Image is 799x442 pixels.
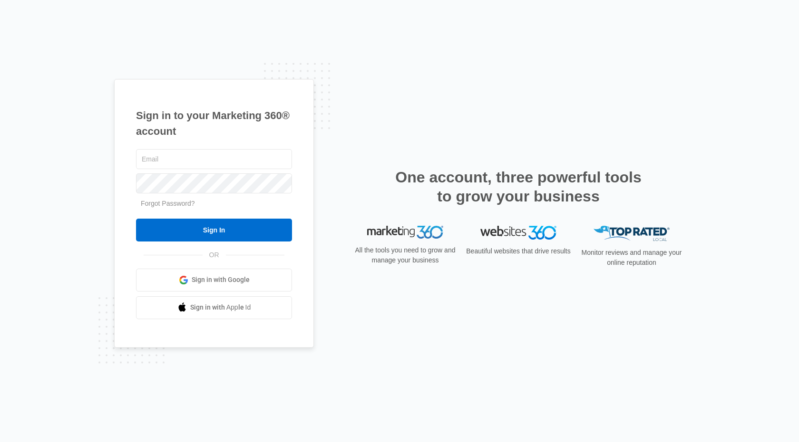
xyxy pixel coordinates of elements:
input: Email [136,149,292,169]
span: OR [203,250,226,260]
h1: Sign in to your Marketing 360® account [136,108,292,139]
img: Websites 360 [480,226,556,240]
a: Sign in with Google [136,269,292,291]
span: Sign in with Apple Id [190,302,251,312]
input: Sign In [136,219,292,241]
p: All the tools you need to grow and manage your business [352,245,458,265]
a: Sign in with Apple Id [136,296,292,319]
p: Beautiful websites that drive results [465,246,572,256]
p: Monitor reviews and manage your online reputation [578,248,685,268]
img: Marketing 360 [367,226,443,239]
a: Forgot Password? [141,200,195,207]
span: Sign in with Google [192,275,250,285]
img: Top Rated Local [594,226,670,241]
h2: One account, three powerful tools to grow your business [392,168,644,206]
